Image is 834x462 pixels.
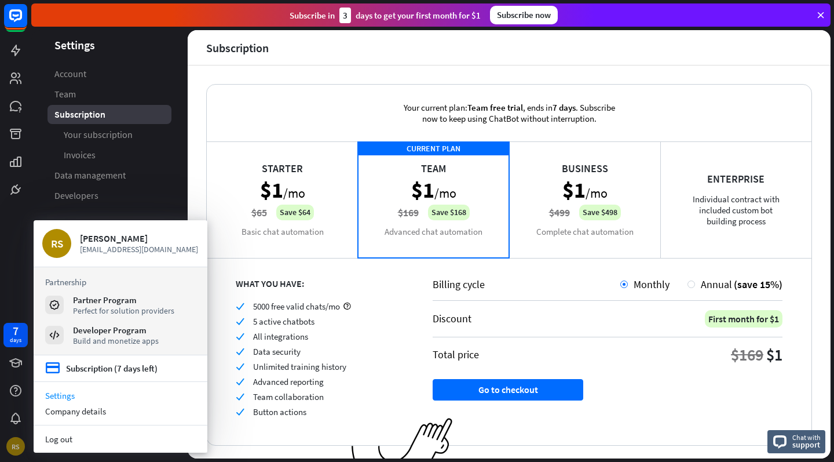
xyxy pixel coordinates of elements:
a: Data management [47,166,171,185]
div: RS [6,437,25,456]
span: Annual [701,278,732,291]
div: 7 [13,326,19,336]
h3: Partnership [45,277,196,288]
span: support [792,439,821,450]
div: First month for $1 [705,310,782,328]
button: Go to checkout [433,379,583,401]
div: $1 [766,344,782,365]
div: Build and monetize apps [73,336,159,346]
a: 7 days [3,323,28,347]
span: Subscription [54,108,105,121]
span: Your subscription [64,129,133,141]
span: [EMAIL_ADDRESS][DOMAIN_NAME] [80,244,199,254]
div: Billing cycle [433,278,620,291]
i: check [236,332,244,341]
span: Monthly [634,278,670,291]
span: Team [54,88,76,100]
a: Invoices [47,145,171,165]
div: Subscribe in days to get your first month for $1 [290,8,481,23]
i: check [236,302,244,311]
span: Team collaboration [253,391,324,402]
a: Developers [47,186,171,205]
span: 5000 free valid chats/mo [253,301,340,312]
span: Data security [253,346,301,357]
i: credit_card [45,361,60,376]
span: Chat with [792,432,821,443]
div: Developer Program [73,325,159,336]
div: RS [42,229,71,258]
i: check [236,377,244,386]
div: Partner Program [73,294,174,305]
i: check [236,392,244,401]
span: Invoices [64,149,96,161]
div: days [10,336,21,344]
div: 3 [339,8,351,23]
a: Settings [34,388,207,403]
span: Data management [54,169,126,181]
span: 5 active chatbots [253,316,314,327]
i: check [236,317,244,326]
span: Unlimited training history [253,361,346,372]
div: [PERSON_NAME] [80,232,199,244]
a: Your subscription [47,125,171,144]
i: check [236,362,244,371]
a: Team [47,85,171,104]
span: Account [54,68,86,80]
i: check [236,347,244,356]
span: 7 days [553,102,576,113]
div: Subscription (7 days left) [66,363,158,374]
span: Advanced reporting [253,376,324,387]
span: Button actions [253,406,306,417]
div: Discount [433,312,471,325]
div: Total price [433,348,479,361]
a: credit_card Subscription (7 days left) [45,361,158,376]
a: Developer Program Build and monetize apps [45,325,196,345]
div: Company details [34,403,207,419]
a: Account [47,64,171,83]
span: Team free trial [467,102,523,113]
div: Perfect for solution providers [73,305,174,316]
div: Subscription [206,41,269,54]
span: Developers [54,190,98,202]
i: check [236,408,244,416]
div: $169 [731,344,763,365]
div: Your current plan: , ends in . Subscribe now to keep using ChatBot without interruption. [385,85,634,141]
button: Open LiveChat chat widget [9,5,44,39]
header: Settings [31,37,188,53]
a: Partner Program Perfect for solution providers [45,294,196,315]
span: All integrations [253,331,308,342]
a: Log out [34,431,207,447]
div: WHAT YOU HAVE: [236,278,404,289]
div: Subscribe now [490,6,558,24]
span: (save 15%) [734,278,782,291]
a: RS [PERSON_NAME] [EMAIL_ADDRESS][DOMAIN_NAME] [42,229,199,258]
